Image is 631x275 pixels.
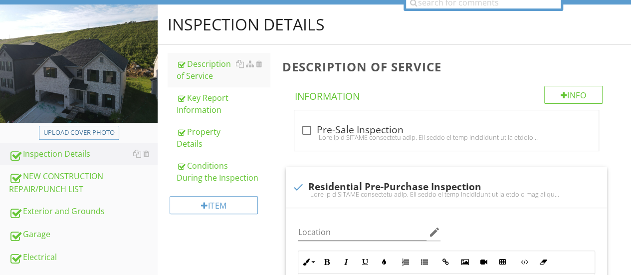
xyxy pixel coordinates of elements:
div: Description of Service [177,58,270,82]
div: Item [170,196,258,214]
button: Unordered List [415,253,433,272]
div: Lore ip d SITAME consectetu adip. Eli seddo ei temp incididunt ut la etdolo mag aliqua enimadmini... [292,190,601,198]
button: Inline Style [298,253,317,272]
button: Insert Table [493,253,512,272]
button: Ordered List [396,253,415,272]
div: Garage [9,228,158,241]
button: Underline (Ctrl+U) [355,253,374,272]
div: Conditions During the Inspection [177,160,270,184]
button: Bold (Ctrl+B) [317,253,336,272]
div: Lore ip d SITAME consectetu adip. Eli seddo ei temp incididunt ut la etdolo magnaa enimadminim ve... [300,133,593,141]
i: edit [428,226,440,238]
button: Insert Image (Ctrl+P) [455,253,474,272]
div: Key Report Information [177,92,270,116]
button: Colors [374,253,393,272]
h3: Description of Service [282,60,615,73]
div: Inspection Details [168,14,325,34]
div: Exterior and Grounds [9,205,158,218]
button: Insert Link (Ctrl+K) [436,253,455,272]
div: Upload cover photo [43,128,115,138]
h4: Information [294,86,603,103]
button: Code View [514,253,533,272]
button: Clear Formatting [533,253,552,272]
button: Insert Video [474,253,493,272]
div: Info [544,86,603,104]
button: Upload cover photo [39,126,119,140]
input: Location [298,224,426,241]
div: Property Details [177,126,270,150]
div: Inspection Details [9,148,158,161]
div: NEW CONSTRUCTION REPAIR/PUNCH LIST [9,170,158,195]
button: Italic (Ctrl+I) [336,253,355,272]
div: Electrical [9,251,158,264]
